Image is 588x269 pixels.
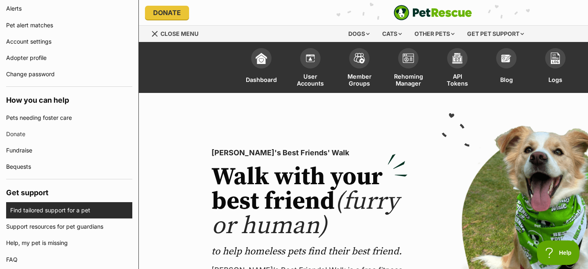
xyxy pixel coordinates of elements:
a: Bequests [6,159,132,175]
span: Logs [548,73,562,87]
iframe: Help Scout Beacon - Open [537,240,580,265]
img: logs-icon-5bf4c29380941ae54b88474b1138927238aebebbc450bc62c8517511492d5a22.svg [550,53,561,64]
a: Dashboard [237,44,286,93]
a: Donate [6,126,132,142]
img: team-members-icon-5396bd8760b3fe7c0b43da4ab00e1e3bb1a5d9ba89233759b79545d2d3fc5d0d.svg [354,53,365,64]
img: blogs-icon-e71fceff818bbaa76155c998696f2ea9b8fc06abc828b24f45ee82a475c2fd99.svg [501,53,512,64]
span: Member Groups [345,73,374,87]
img: members-icon-d6bcda0bfb97e5ba05b48644448dc2971f67d37433e5abca221da40c41542bd5.svg [305,53,316,64]
img: logo-e224e6f780fb5917bec1dbf3a21bbac754714ae5b6737aabdf751b685950b380.svg [394,5,472,20]
a: Support resources for pet guardians [6,218,132,235]
img: api-icon-849e3a9e6f871e3acf1f60245d25b4cd0aad652aa5f5372336901a6a67317bd8.svg [452,53,463,64]
h4: Get support [6,179,132,202]
a: Change password [6,66,132,82]
div: Dogs [343,26,375,42]
a: Adopter profile [6,50,132,66]
a: Menu [151,26,204,40]
h2: Walk with your best friend [212,165,408,238]
a: FAQ [6,251,132,268]
img: dashboard-icon-eb2f2d2d3e046f16d808141f083e7271f6b2e854fb5c12c21221c1fb7104beca.svg [256,53,267,64]
span: API Tokens [443,73,472,87]
a: Find tailored support for a pet [10,202,132,218]
a: Rehoming Manager [384,44,433,93]
a: API Tokens [433,44,482,93]
span: Rehoming Manager [394,73,423,87]
img: group-profile-icon-3fa3cf56718a62981997c0bc7e787c4b2cf8bcc04b72c1350f741eb67cf2f40e.svg [403,53,414,63]
a: Blog [482,44,531,93]
a: Member Groups [335,44,384,93]
a: Donate [145,6,189,20]
div: Cats [376,26,408,42]
a: Pet alert matches [6,17,132,33]
span: Close menu [160,30,198,37]
a: Logs [531,44,580,93]
h4: How you can help [6,87,132,110]
a: Fundraise [6,142,132,159]
span: Blog [500,73,513,87]
a: User Accounts [286,44,335,93]
a: Help, my pet is missing [6,235,132,251]
a: Alerts [6,0,132,17]
div: Other pets [409,26,460,42]
div: Get pet support [461,26,530,42]
a: Account settings [6,33,132,50]
span: User Accounts [296,73,325,87]
a: Pets needing foster care [6,110,132,126]
p: to help homeless pets find their best friend. [212,245,408,258]
a: PetRescue [394,5,472,20]
span: (furry or human) [212,186,399,241]
span: Dashboard [246,73,277,87]
p: [PERSON_NAME]'s Best Friends' Walk [212,147,408,159]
